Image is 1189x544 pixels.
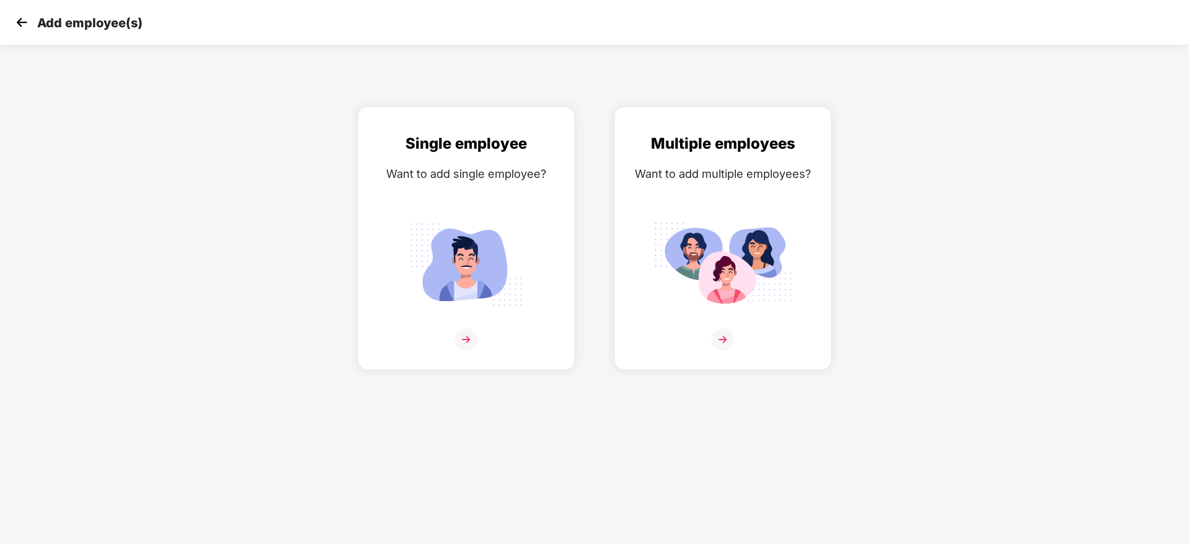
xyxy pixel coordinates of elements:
[371,132,562,156] div: Single employee
[371,165,562,183] div: Want to add single employee?
[37,15,143,30] p: Add employee(s)
[627,132,818,156] div: Multiple employees
[627,165,818,183] div: Want to add multiple employees?
[12,13,31,32] img: svg+xml;base64,PHN2ZyB4bWxucz0iaHR0cDovL3d3dy53My5vcmcvMjAwMC9zdmciIHdpZHRoPSIzMCIgaGVpZ2h0PSIzMC...
[653,216,792,313] img: svg+xml;base64,PHN2ZyB4bWxucz0iaHR0cDovL3d3dy53My5vcmcvMjAwMC9zdmciIGlkPSJNdWx0aXBsZV9lbXBsb3llZS...
[712,328,734,351] img: svg+xml;base64,PHN2ZyB4bWxucz0iaHR0cDovL3d3dy53My5vcmcvMjAwMC9zdmciIHdpZHRoPSIzNiIgaGVpZ2h0PSIzNi...
[455,328,477,351] img: svg+xml;base64,PHN2ZyB4bWxucz0iaHR0cDovL3d3dy53My5vcmcvMjAwMC9zdmciIHdpZHRoPSIzNiIgaGVpZ2h0PSIzNi...
[397,216,536,313] img: svg+xml;base64,PHN2ZyB4bWxucz0iaHR0cDovL3d3dy53My5vcmcvMjAwMC9zdmciIGlkPSJTaW5nbGVfZW1wbG95ZWUiIH...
